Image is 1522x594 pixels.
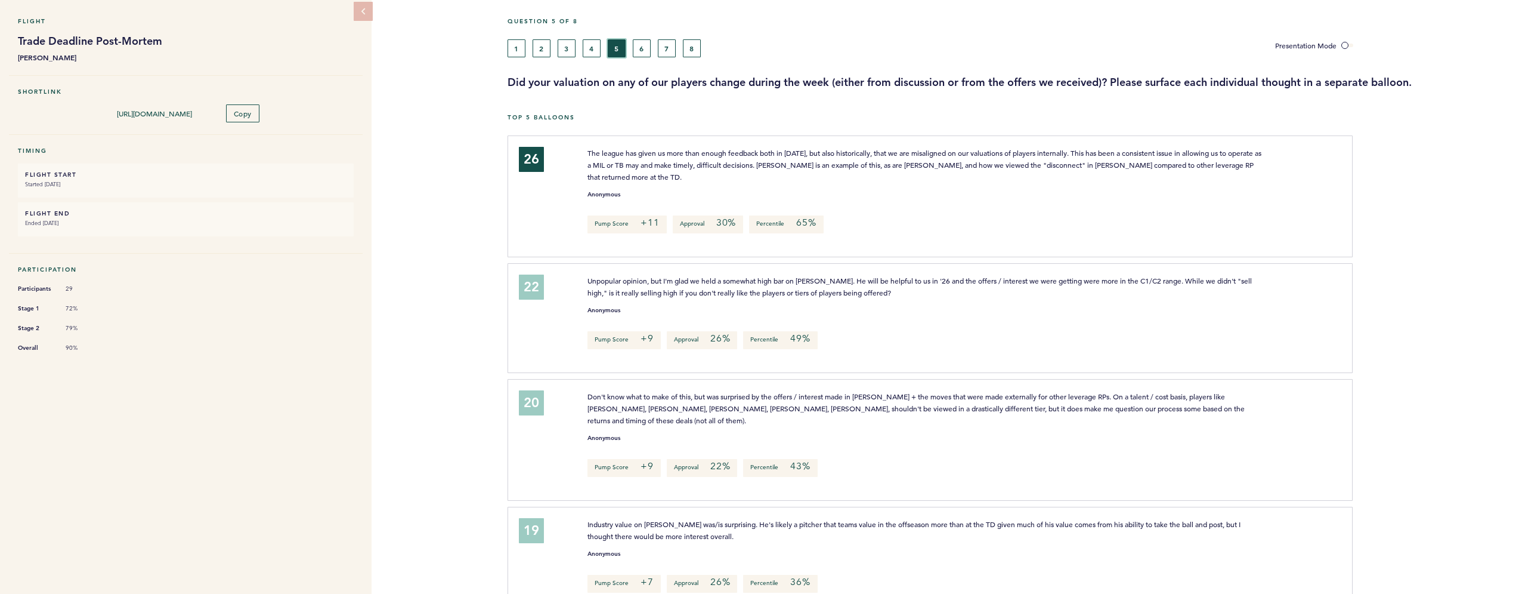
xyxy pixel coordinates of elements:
[519,147,544,172] div: 26
[796,217,816,229] em: 65%
[66,324,101,333] span: 79%
[743,575,817,593] p: Percentile
[587,307,620,313] small: Anonymous
[667,331,737,349] p: Approval
[18,147,354,155] h5: Timing
[25,171,347,178] h6: FLIGHT START
[587,192,620,198] small: Anonymous
[587,276,1254,297] span: Unpopular opinion, but I'm glad we held a somewhat high bar on [PERSON_NAME]. He will be helpful ...
[716,217,736,229] em: 30%
[608,39,626,57] button: 5
[587,216,666,233] p: Pump Score
[710,333,730,344] em: 26%
[673,216,743,233] p: Approval
[587,331,661,349] p: Pump Score
[558,39,576,57] button: 3
[641,217,659,229] em: +11
[667,575,737,593] p: Approval
[743,459,817,477] p: Percentile
[749,216,823,233] p: Percentile
[583,39,601,57] button: 4
[18,322,54,334] span: Stage 2
[667,459,737,477] p: Approval
[25,217,347,229] small: Ended [DATE]
[587,435,620,441] small: Anonymous
[519,518,544,543] div: 19
[790,460,810,472] em: 43%
[710,460,730,472] em: 22%
[18,34,354,48] h1: Trade Deadline Post-Mortem
[519,390,544,416] div: 20
[18,51,354,63] b: [PERSON_NAME]
[66,285,101,293] span: 29
[66,304,101,313] span: 72%
[790,576,810,588] em: 36%
[790,333,810,344] em: 49%
[1275,41,1337,50] span: Presentation Mode
[25,178,347,190] small: Started [DATE]
[710,576,730,588] em: 26%
[587,551,620,557] small: Anonymous
[641,576,654,588] em: +7
[587,392,1246,425] span: Don't know what to make of this, but was surprised by the offers / interest made in [PERSON_NAME]...
[587,575,661,593] p: Pump Score
[66,344,101,352] span: 90%
[633,39,651,57] button: 6
[508,75,1513,90] h3: Did your valuation on any of our players change during the week (either from discussion or from t...
[683,39,701,57] button: 8
[519,275,544,300] div: 22
[587,459,661,477] p: Pump Score
[743,331,817,349] p: Percentile
[641,333,654,344] em: +9
[587,519,1242,541] span: Industry value on [PERSON_NAME] was/is surprising. He's likely a pitcher that teams value in the ...
[18,283,54,295] span: Participants
[226,104,259,122] button: Copy
[533,39,550,57] button: 2
[18,303,54,315] span: Stage 1
[508,113,1513,121] h5: Top 5 Balloons
[18,88,354,96] h5: Shortlink
[18,266,354,273] h5: Participation
[658,39,676,57] button: 7
[508,17,1513,25] h5: Question 5 of 8
[508,39,525,57] button: 1
[587,148,1263,181] span: The league has given us more than enough feedback both in [DATE], but also historically, that we ...
[25,210,347,217] h6: FLIGHT END
[18,342,54,354] span: Overall
[641,460,654,472] em: +9
[18,17,354,25] h5: Flight
[234,109,252,118] span: Copy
